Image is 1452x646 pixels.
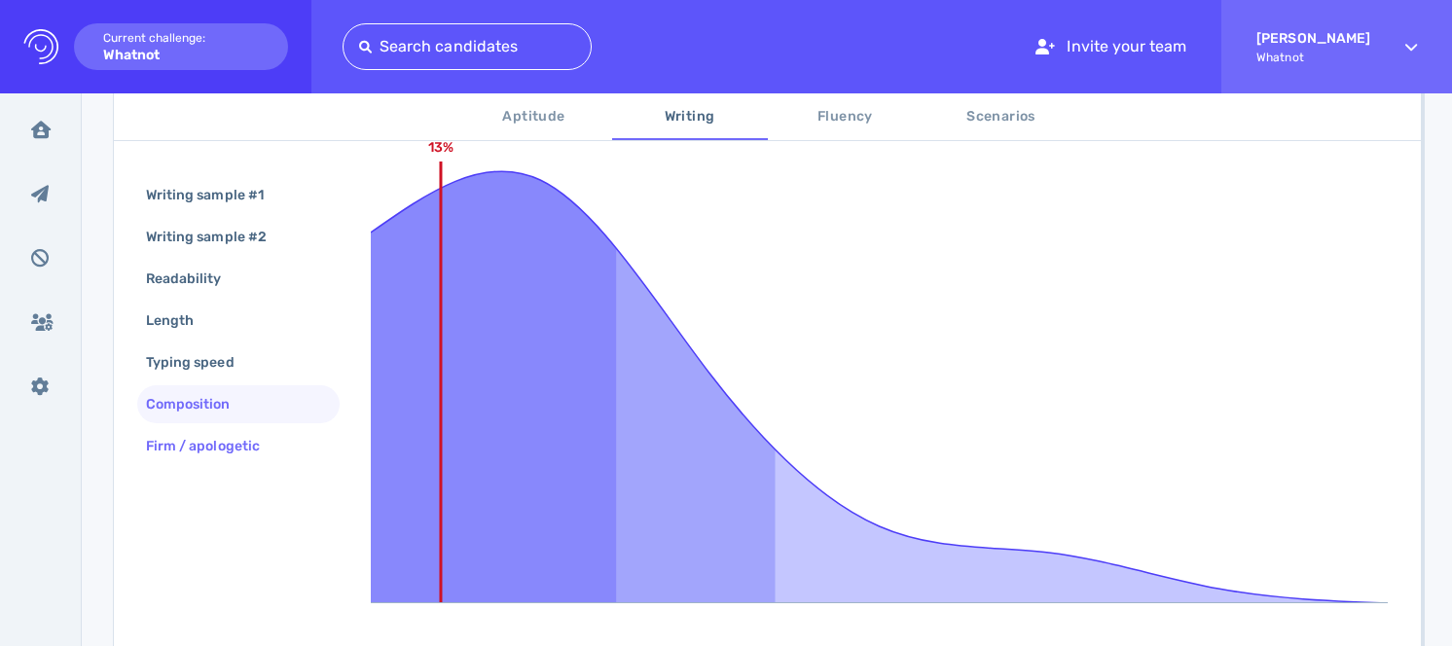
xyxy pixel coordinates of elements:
[142,348,258,377] div: Typing speed
[780,105,912,129] span: Fluency
[624,105,756,129] span: Writing
[142,432,283,460] div: Firm / apologetic
[935,105,1068,129] span: Scenarios
[1256,30,1370,47] strong: [PERSON_NAME]
[468,105,600,129] span: Aptitude
[142,265,245,293] div: Readability
[142,390,254,418] div: Composition
[142,306,217,335] div: Length
[142,223,290,251] div: Writing sample #2
[142,181,287,209] div: Writing sample #1
[428,139,454,156] text: 13%
[1256,51,1370,64] span: Whatnot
